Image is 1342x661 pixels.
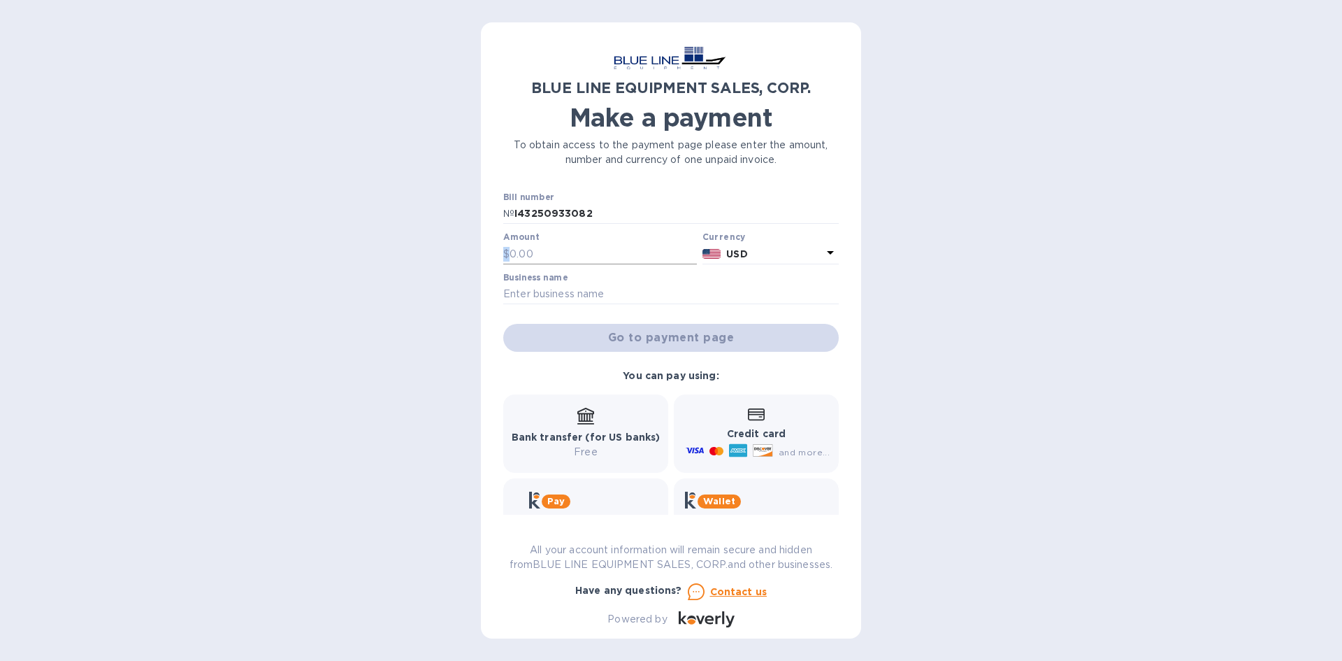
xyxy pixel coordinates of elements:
b: BLUE LINE EQUIPMENT SALES, CORP. [531,79,811,97]
b: Wallet [703,496,735,506]
p: № [503,206,514,221]
input: Enter bill number [514,204,839,225]
u: Contact us [710,586,767,597]
h1: Make a payment [503,103,839,132]
b: You can pay using: [623,370,719,381]
p: $ [503,247,510,262]
p: All your account information will remain secure and hidden from BLUE LINE EQUIPMENT SALES, CORP. ... [503,543,839,572]
input: 0.00 [510,243,697,264]
b: Credit card [727,428,786,439]
b: Bank transfer (for US banks) [512,432,661,443]
img: USD [702,249,721,259]
label: Amount [503,234,539,242]
b: Pay [547,496,565,506]
b: USD [726,248,747,260]
b: Currency [702,232,746,242]
span: and more... [779,447,830,457]
p: Free [512,445,661,460]
label: Bill number [503,193,554,201]
p: Powered by [607,612,667,627]
b: Have any questions? [575,585,682,596]
label: Business name [503,273,568,282]
input: Enter business name [503,284,839,305]
p: To obtain access to the payment page please enter the amount, number and currency of one unpaid i... [503,138,839,167]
